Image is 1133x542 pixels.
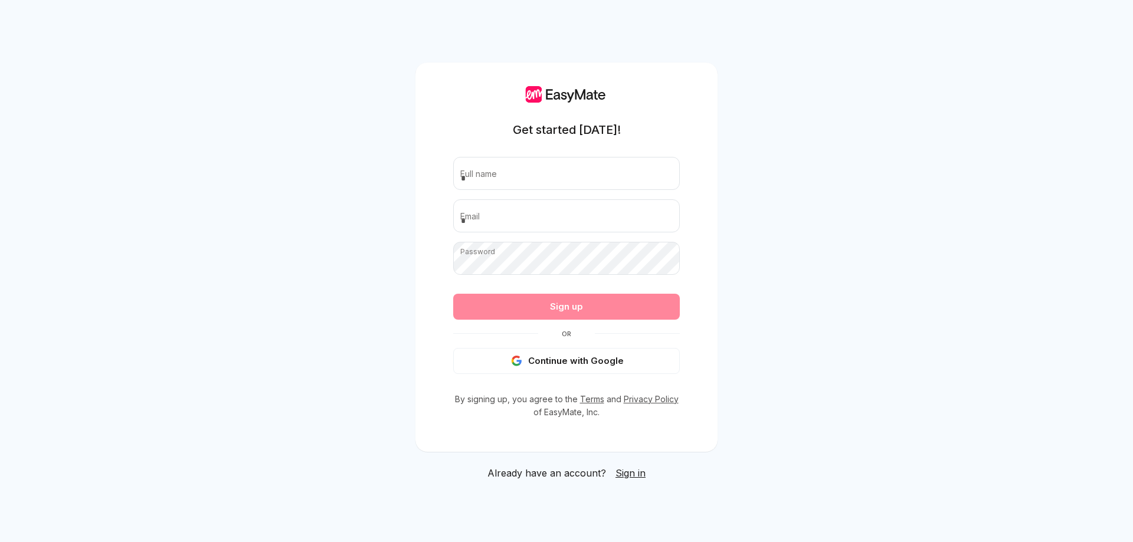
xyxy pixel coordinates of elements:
[453,393,680,419] p: By signing up, you agree to the and of EasyMate, Inc.
[487,466,606,480] span: Already have an account?
[538,329,595,339] span: Or
[580,394,604,404] a: Terms
[615,466,646,480] a: Sign in
[624,394,679,404] a: Privacy Policy
[453,348,680,374] button: Continue with Google
[615,467,646,479] span: Sign in
[513,121,621,138] h1: Get started [DATE]!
